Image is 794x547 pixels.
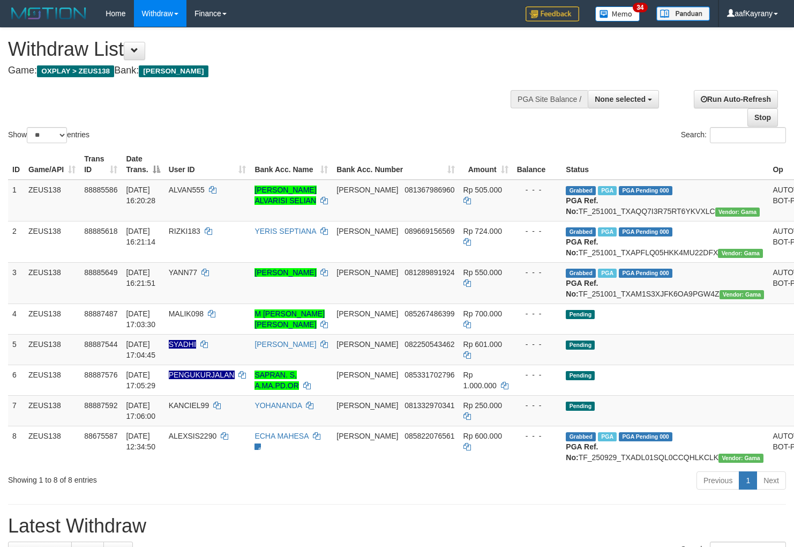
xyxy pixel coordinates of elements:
span: Rp 1.000.000 [463,371,497,390]
span: [PERSON_NAME] [336,432,398,440]
th: Bank Acc. Number: activate to sort column ascending [332,149,459,180]
span: PGA Pending [619,432,672,441]
td: 7 [8,395,24,426]
b: PGA Ref. No: [566,442,598,462]
a: Stop [747,108,778,127]
span: [PERSON_NAME] [336,268,398,277]
span: Vendor URL: https://trx31.1velocity.biz [718,454,763,463]
a: SAPRAN. S, A.MA.PD.OR [254,371,298,390]
div: - - - [517,431,558,441]
td: 5 [8,334,24,365]
td: 4 [8,304,24,334]
span: [DATE] 16:20:28 [126,186,155,205]
img: Button%20Memo.svg [595,6,640,21]
th: Status [561,149,768,180]
span: 88887544 [84,340,117,349]
span: 88885649 [84,268,117,277]
span: Marked by aafanarl [598,269,617,278]
th: Amount: activate to sort column ascending [459,149,513,180]
td: ZEUS138 [24,180,80,221]
span: KANCIEL99 [169,401,209,410]
span: 88887592 [84,401,117,410]
span: [DATE] 16:21:14 [126,227,155,246]
th: ID [8,149,24,180]
span: 88885586 [84,186,117,194]
td: ZEUS138 [24,221,80,262]
td: TF_251001_TXAM1S3XJFK6OA9PGW4Z [561,262,768,304]
div: - - - [517,184,558,195]
span: Rp 601.000 [463,340,502,349]
span: Copy 081289891924 to clipboard [405,268,454,277]
span: 88675587 [84,432,117,440]
span: Nama rekening ada tanda titik/strip, harap diedit [169,340,196,349]
td: ZEUS138 [24,365,80,395]
span: ALEXSIS2290 [169,432,217,440]
span: Rp 250.000 [463,401,502,410]
span: Pending [566,371,595,380]
a: YERIS SEPTIANA [254,227,316,235]
span: Rp 724.000 [463,227,502,235]
span: Copy 081332970341 to clipboard [405,401,454,410]
span: 34 [633,3,647,12]
b: PGA Ref. No: [566,279,598,298]
img: Feedback.jpg [526,6,579,21]
td: TF_251001_TXAQQ7I3R75RT6YKVXLC [561,180,768,221]
span: [PERSON_NAME] [336,186,398,194]
th: Balance [513,149,562,180]
span: Grabbed [566,432,596,441]
span: Vendor URL: https://trx31.1velocity.biz [715,208,760,217]
span: PGA Pending [619,227,672,236]
div: Showing 1 to 8 of 8 entries [8,470,323,485]
span: Rp 700.000 [463,309,502,318]
a: ECHA MAHESA [254,432,308,440]
span: 88885618 [84,227,117,235]
span: [DATE] 16:21:51 [126,268,155,287]
td: 2 [8,221,24,262]
th: Date Trans.: activate to sort column descending [122,149,164,180]
span: Copy 081367986960 to clipboard [405,186,454,194]
a: Next [756,471,786,490]
td: 1 [8,180,24,221]
img: MOTION_logo.png [8,5,89,21]
span: Rp 550.000 [463,268,502,277]
span: [PERSON_NAME] [336,401,398,410]
td: ZEUS138 [24,334,80,365]
span: PGA Pending [619,269,672,278]
span: None selected [595,95,646,104]
span: Pending [566,402,595,411]
a: YOHANANDA [254,401,302,410]
td: 8 [8,426,24,467]
a: Previous [696,471,739,490]
div: - - - [517,308,558,319]
h1: Latest Withdraw [8,515,786,537]
span: Pending [566,341,595,350]
img: panduan.png [656,6,710,21]
th: Game/API: activate to sort column ascending [24,149,80,180]
td: TF_251001_TXAPFLQ05HKK4MU22DFX [561,221,768,262]
a: [PERSON_NAME] [254,268,316,277]
span: Marked by aafpengsreynich [598,432,617,441]
td: TF_250929_TXADL01SQL0CCQHLKCLK [561,426,768,467]
b: PGA Ref. No: [566,196,598,216]
label: Search: [681,127,786,143]
span: [DATE] 12:34:50 [126,432,155,451]
div: - - - [517,226,558,236]
span: [PERSON_NAME] [139,65,208,77]
td: ZEUS138 [24,262,80,304]
span: ALVAN555 [169,186,205,194]
div: - - - [517,369,558,380]
select: Showentries [27,127,67,143]
span: Vendor URL: https://trx31.1velocity.biz [720,290,765,299]
span: RIZKI183 [169,227,200,235]
td: 6 [8,365,24,395]
span: OXPLAY > ZEUS138 [37,65,114,77]
span: Nama rekening ada tanda titik/strip, harap diedit [169,371,235,379]
span: [DATE] 17:06:00 [126,401,155,420]
a: [PERSON_NAME] [254,340,316,349]
a: M [PERSON_NAME] [PERSON_NAME] [254,309,325,329]
span: PGA Pending [619,186,672,195]
td: ZEUS138 [24,426,80,467]
span: [PERSON_NAME] [336,227,398,235]
span: [PERSON_NAME] [336,371,398,379]
span: Rp 505.000 [463,186,502,194]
